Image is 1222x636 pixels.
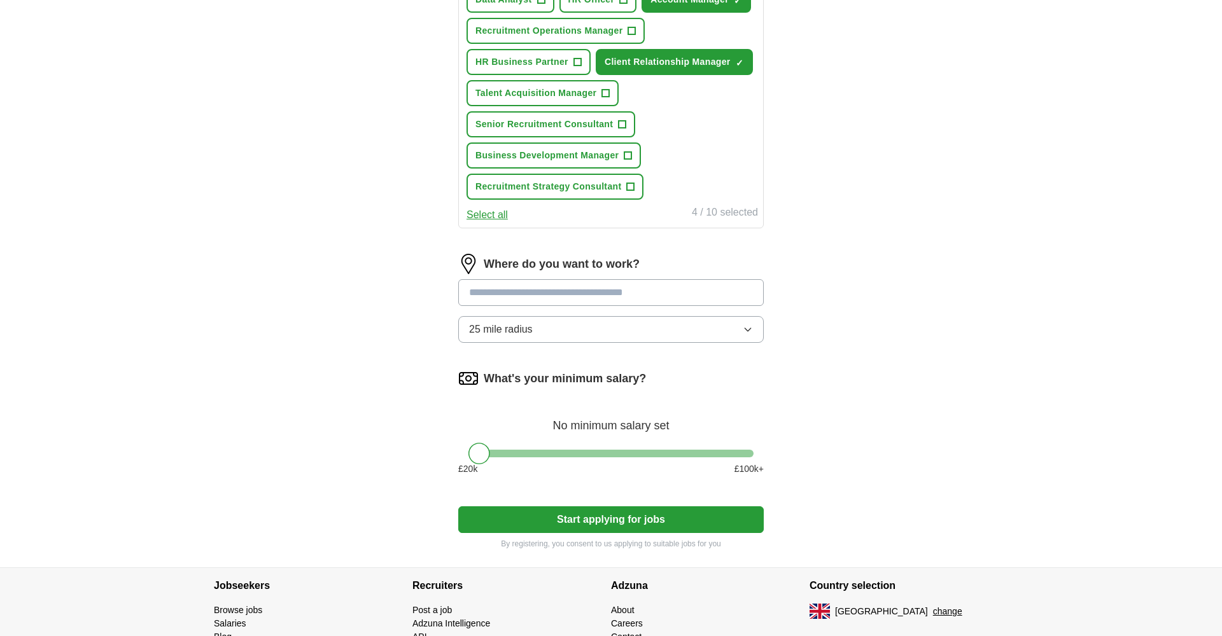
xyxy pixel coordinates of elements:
[412,618,490,628] a: Adzuna Intelligence
[458,254,479,274] img: location.png
[467,111,635,137] button: Senior Recruitment Consultant
[475,118,613,131] span: Senior Recruitment Consultant
[214,618,246,628] a: Salaries
[475,86,596,100] span: Talent Acquisition Manager
[484,256,640,273] label: Where do you want to work?
[933,605,962,618] button: change
[810,568,1008,604] h4: Country selection
[467,49,591,75] button: HR Business Partner
[467,174,643,200] button: Recruitment Strategy Consultant
[458,316,764,343] button: 25 mile radius
[810,604,830,619] img: UK flag
[475,55,568,69] span: HR Business Partner
[458,462,477,476] span: £ 20 k
[736,58,743,68] span: ✓
[214,605,262,615] a: Browse jobs
[467,18,645,44] button: Recruitment Operations Manager
[458,538,764,550] p: By registering, you consent to us applying to suitable jobs for you
[596,49,753,75] button: Client Relationship Manager✓
[475,180,621,193] span: Recruitment Strategy Consultant
[469,322,533,337] span: 25 mile radius
[835,605,928,618] span: [GEOGRAPHIC_DATA]
[467,80,619,106] button: Talent Acquisition Manager
[692,205,758,223] div: 4 / 10 selected
[475,24,622,38] span: Recruitment Operations Manager
[412,605,452,615] a: Post a job
[734,462,764,476] span: £ 100 k+
[458,506,764,533] button: Start applying for jobs
[458,404,764,434] div: No minimum salary set
[484,370,646,387] label: What's your minimum salary?
[605,55,731,69] span: Client Relationship Manager
[611,618,643,628] a: Careers
[611,605,635,615] a: About
[458,368,479,389] img: salary.png
[467,142,641,169] button: Business Development Manager
[467,207,508,223] button: Select all
[475,149,619,162] span: Business Development Manager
